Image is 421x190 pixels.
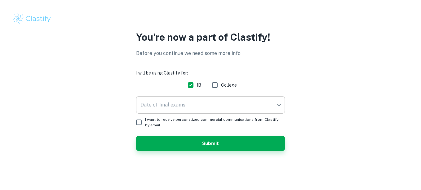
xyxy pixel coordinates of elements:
button: Submit [136,136,285,151]
span: College [221,82,237,88]
span: I want to receive personalized commercial communications from Clastify by email. [145,117,280,128]
img: Clastify logo [12,12,52,25]
span: IB [197,82,201,88]
p: Before you continue we need some more info [136,50,285,57]
a: Clastify logo [12,12,409,25]
p: You're now a part of Clastify! [136,30,285,45]
h6: I will be using Clastify for: [136,70,285,76]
